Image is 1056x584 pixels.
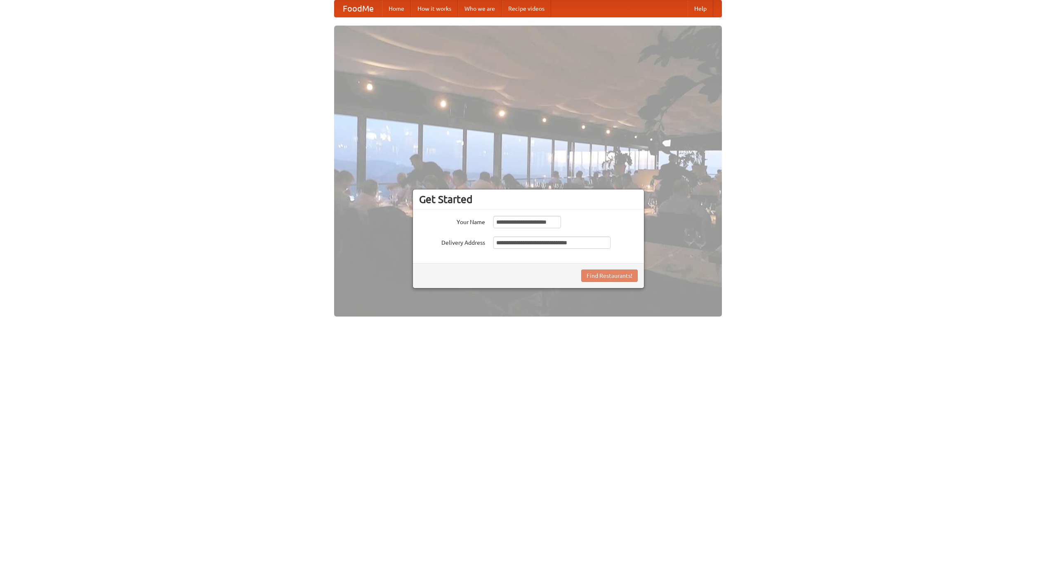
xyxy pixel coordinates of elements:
a: Help [688,0,713,17]
a: FoodMe [335,0,382,17]
label: Your Name [419,216,485,226]
label: Delivery Address [419,236,485,247]
h3: Get Started [419,193,638,206]
a: Recipe videos [502,0,551,17]
button: Find Restaurants! [581,270,638,282]
a: How it works [411,0,458,17]
a: Home [382,0,411,17]
a: Who we are [458,0,502,17]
